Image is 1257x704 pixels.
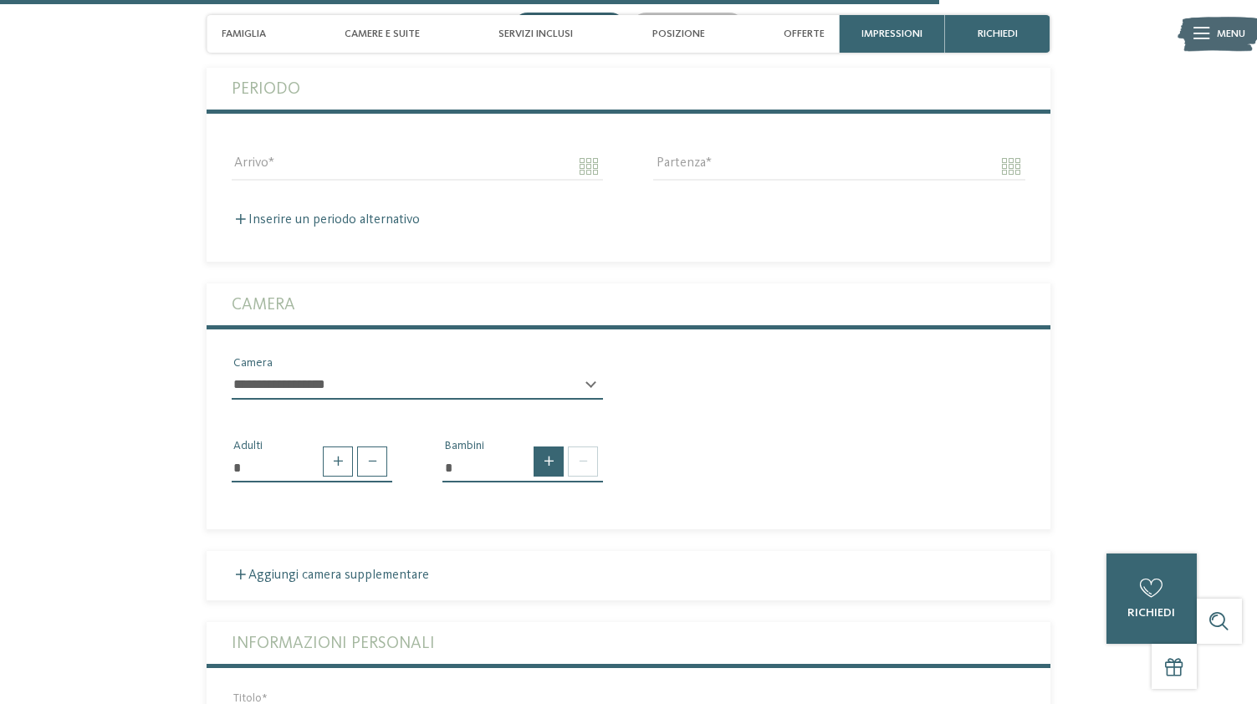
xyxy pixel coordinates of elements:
[498,28,573,40] span: Servizi inclusi
[978,28,1018,40] span: richiedi
[1106,554,1197,644] a: richiedi
[222,28,266,40] span: Famiglia
[232,213,420,227] label: Inserire un periodo alternativo
[628,10,747,46] a: prenota
[345,28,420,40] span: Camere e Suite
[1127,607,1175,619] span: richiedi
[652,28,705,40] span: Posizione
[232,68,1025,110] label: Periodo
[232,622,1025,664] label: Informazioni personali
[232,569,429,582] label: Aggiungi camera supplementare
[232,283,1025,325] label: Camera
[784,28,825,40] span: Offerte
[861,28,922,40] span: Impressioni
